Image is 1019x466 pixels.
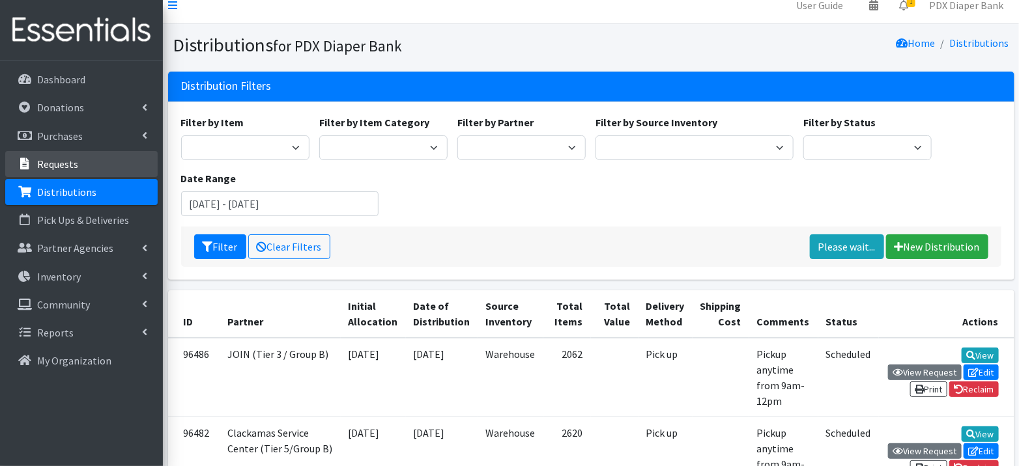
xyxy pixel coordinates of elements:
th: Initial Allocation [341,290,406,338]
p: Dashboard [37,73,85,86]
th: Status [818,290,879,338]
p: Donations [37,101,84,114]
p: Reports [37,326,74,339]
td: JOIN (Tier 3 / Group B) [220,338,341,417]
a: View [962,348,999,363]
a: View Request [888,364,962,380]
label: Filter by Partner [457,115,534,130]
p: Inventory [37,270,81,283]
a: Clear Filters [248,234,330,259]
p: My Organization [37,354,111,367]
a: Community [5,292,158,318]
td: 96486 [168,338,220,417]
a: Reports [5,320,158,346]
th: Total Items [543,290,591,338]
th: Source Inventory [478,290,543,338]
a: Edit [964,364,999,380]
a: Print [910,381,947,397]
td: Warehouse [478,338,543,417]
label: Filter by Item [181,115,244,130]
input: January 1, 2011 - December 31, 2011 [181,191,379,216]
a: Pick Ups & Deliveries [5,207,158,233]
th: ID [168,290,220,338]
a: Reclaim [949,381,999,397]
a: My Organization [5,348,158,374]
td: 2062 [543,338,591,417]
th: Actions [879,290,1014,338]
a: Distributions [950,36,1009,49]
label: Filter by Source Inventory [596,115,717,130]
a: Edit [964,443,999,459]
label: Date Range [181,171,237,186]
th: Shipping Cost [693,290,749,338]
a: Partner Agencies [5,235,158,261]
a: New Distribution [886,234,988,259]
a: View Request [888,443,962,459]
a: Donations [5,94,158,120]
a: View [962,426,999,442]
a: Dashboard [5,66,158,92]
a: Please wait... [810,234,884,259]
a: Inventory [5,264,158,290]
th: Partner [220,290,341,338]
th: Date of Distribution [406,290,478,338]
h1: Distributions [173,34,586,57]
p: Community [37,298,90,311]
td: Pickup anytime from 9am-12pm [749,338,818,417]
p: Requests [37,158,78,171]
a: Purchases [5,123,158,149]
th: Total Value [591,290,639,338]
p: Purchases [37,130,83,143]
small: for PDX Diaper Bank [274,36,403,55]
td: [DATE] [406,338,478,417]
img: HumanEssentials [5,8,158,52]
a: Distributions [5,179,158,205]
label: Filter by Item Category [319,115,429,130]
td: Scheduled [818,338,879,417]
label: Filter by Status [803,115,876,130]
td: [DATE] [341,338,406,417]
h3: Distribution Filters [181,79,272,93]
a: Requests [5,151,158,177]
td: Pick up [639,338,693,417]
button: Filter [194,234,246,259]
a: Home [897,36,936,49]
p: Partner Agencies [37,241,113,254]
p: Distributions [37,185,96,199]
th: Comments [749,290,818,338]
p: Pick Ups & Deliveries [37,213,129,226]
th: Delivery Method [639,290,693,338]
